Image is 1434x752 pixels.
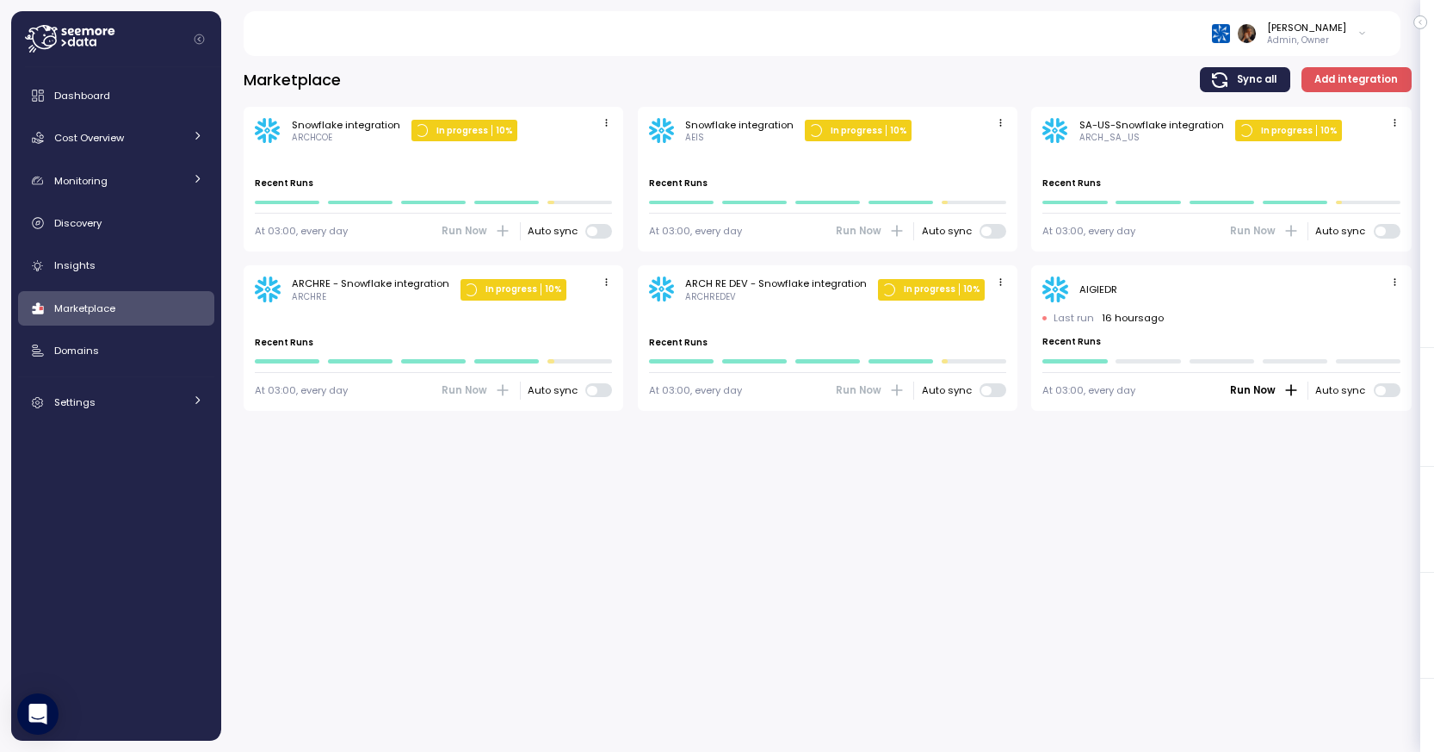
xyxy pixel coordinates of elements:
span: Add integration [1314,68,1398,91]
a: Discovery [18,206,214,240]
div: ARCH_SA_US [1079,132,1140,144]
div: Snowflake integration [292,118,400,132]
span: Run Now [442,382,487,399]
img: ACg8ocLFKfaHXE38z_35D9oG4qLrdLeB_OJFy4BOGq8JL8YSOowJeg=s96-c [1238,24,1256,42]
span: Domains [54,344,99,357]
span: Auto sync [922,383,980,397]
p: Recent Runs [255,177,613,190]
div: [PERSON_NAME] [1267,21,1346,34]
button: Run Now [441,382,512,400]
div: At 03:00, every day [255,224,348,238]
p: 16 hours ago [1102,311,1164,325]
div: At 03:00, every day [1042,383,1135,397]
div: Open Intercom Messenger [17,693,59,735]
span: Auto sync [528,383,586,397]
span: Auto sync [1315,383,1374,397]
div: AIGIEDR [1079,283,1117,296]
p: Admin, Owner [1267,34,1346,47]
button: Run Now [1229,382,1301,400]
button: Add integration [1301,67,1412,92]
a: Dashboard [18,78,214,113]
button: Sync all [1200,67,1290,92]
span: Auto sync [528,224,586,238]
span: Marketplace [54,301,115,315]
p: Recent Runs [649,337,1007,349]
button: Collapse navigation [189,33,210,46]
div: ARCHCOE [292,132,332,144]
button: Run Now [441,222,512,240]
span: Discovery [54,216,102,230]
span: Monitoring [54,174,108,188]
p: Recent Runs [1042,336,1400,348]
span: Dashboard [54,89,110,103]
div: AEIS [685,132,704,144]
a: Domains [18,333,214,368]
p: Recent Runs [255,337,613,349]
div: ARCHRE [292,291,326,303]
span: Run Now [836,382,881,399]
a: Monitoring [18,164,214,198]
p: In progress [831,125,882,137]
div: SA-US-Snowflake integration [1079,118,1224,132]
a: Cost Overview [18,121,214,155]
p: 10 % [496,125,513,137]
p: In progress [436,125,488,137]
p: 10 % [545,283,562,295]
p: 10 % [963,283,980,295]
div: At 03:00, every day [649,383,742,397]
p: In progress [485,283,537,295]
h3: Marketplace [244,69,341,90]
div: ARCH RE DEV - Snowflake integration [685,277,867,290]
span: Insights [54,258,96,272]
div: At 03:00, every day [649,224,742,238]
p: In progress [904,283,955,295]
span: Run Now [442,223,487,239]
p: Recent Runs [649,177,1007,190]
p: Recent Runs [1042,177,1400,190]
button: Run Now [1229,222,1301,240]
span: Cost Overview [54,131,124,145]
div: At 03:00, every day [1042,224,1135,238]
span: Auto sync [922,224,980,238]
button: Run Now [835,382,906,400]
div: At 03:00, every day [255,383,348,397]
span: Auto sync [1315,224,1374,238]
div: ARCHRE - Snowflake integration [292,277,449,290]
span: Run Now [1230,223,1276,239]
div: Snowflake integration [685,118,794,132]
a: Settings [18,385,214,420]
p: 10 % [1320,125,1338,137]
button: Run Now [835,222,906,240]
img: 68790ce639d2d68da1992664.PNG [1212,24,1230,42]
a: Insights [18,249,214,283]
p: 10 % [890,125,907,137]
span: Run Now [836,223,881,239]
span: Sync all [1237,68,1276,91]
span: Settings [54,395,96,409]
a: Marketplace [18,291,214,326]
span: Run Now [1230,382,1276,399]
div: ARCHREDEV [685,291,736,303]
p: In progress [1261,125,1313,137]
p: Last run [1054,311,1094,325]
